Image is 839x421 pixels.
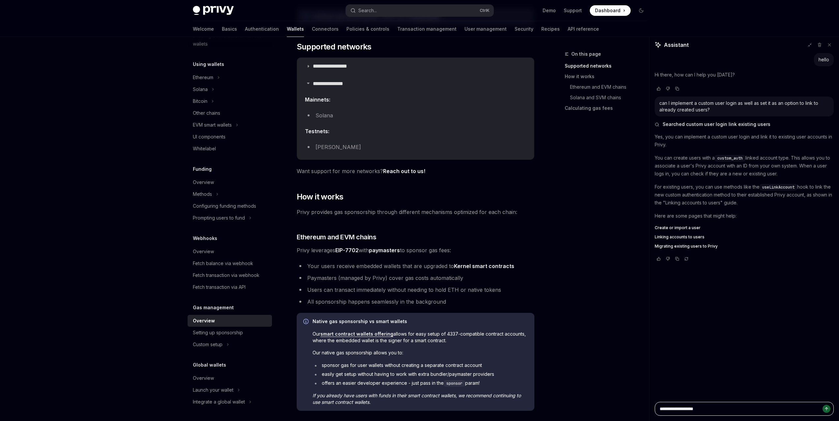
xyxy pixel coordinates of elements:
a: Setting up sponsorship [188,327,272,339]
a: Configuring funding methods [188,200,272,212]
strong: Native gas sponsorship vs smart wallets [313,318,407,324]
button: Copy chat response [673,256,681,262]
li: Your users receive embedded wallets that are upgraded to [297,261,534,271]
button: Toggle Solana section [188,83,272,95]
span: Our allows for easy setup of 4337-compatible contract accounts, where the embedded wallet is the ... [313,331,528,344]
span: Privy provides gas sponsorship through different mechanisms optimized for each chain: [297,207,534,217]
div: Setting up sponsorship [193,329,243,337]
p: For existing users, you can use methods like the hook to link the new custom authentication metho... [655,183,834,207]
div: Search... [358,7,377,15]
li: All sponsorship happens seamlessly in the background [297,297,534,306]
a: Solana and SVM chains [565,92,652,103]
a: Policies & controls [346,21,389,37]
button: Toggle Methods section [188,188,272,200]
div: Other chains [193,109,220,117]
div: Methods [193,190,212,198]
a: UI components [188,131,272,143]
a: Fetch transaction via webhook [188,269,272,281]
a: Overview [188,315,272,327]
div: Overview [193,374,214,382]
li: Solana [305,111,526,120]
div: hello [819,56,829,63]
h5: Using wallets [193,60,224,68]
a: Basics [222,21,237,37]
div: Launch your wallet [193,386,233,394]
div: Integrate a global wallet [193,398,245,406]
strong: Mainnets: [305,96,330,103]
a: Support [564,7,582,14]
a: Fetch transaction via API [188,281,272,293]
div: Ethereum [193,74,213,81]
a: Calculating gas fees [565,103,652,113]
a: Demo [543,7,556,14]
li: Paymasters (managed by Privy) cover gas costs automatically [297,273,534,283]
div: Fetch balance via webhook [193,259,253,267]
span: Assistant [664,41,689,49]
button: Toggle Integrate a global wallet section [188,396,272,408]
a: Wallets [287,21,304,37]
button: Toggle Bitcoin section [188,95,272,107]
strong: paymasters [369,247,400,254]
div: Fetch transaction via API [193,283,246,291]
button: Vote that response was good [655,256,663,262]
div: Fetch transaction via webhook [193,271,259,279]
a: Security [515,21,533,37]
button: Toggle Ethereum section [188,72,272,83]
a: Overview [188,246,272,257]
button: Toggle dark mode [636,5,646,16]
span: Migrating existing users to Privy [655,244,718,249]
li: [PERSON_NAME] [305,142,526,152]
a: Other chains [188,107,272,119]
span: How it works [297,192,344,202]
p: Yes, you can implement a custom user login and link it to existing user accounts in Privy. [655,133,834,149]
button: Open search [346,5,494,16]
a: Ethereum and EVM chains [565,82,652,92]
div: Configuring funding methods [193,202,256,210]
button: Vote that response was good [655,85,663,92]
a: Authentication [245,21,279,37]
span: Dashboard [595,7,620,14]
h5: Funding [193,165,212,173]
div: Overview [193,317,215,325]
button: Searched custom user login link existing users [655,121,834,128]
a: Connectors [312,21,339,37]
span: custom_auth [717,156,743,161]
a: Create or import a user [655,225,834,230]
h5: Gas management [193,304,234,312]
span: Want support for more networks? [297,166,534,176]
div: Bitcoin [193,97,207,105]
span: useLinkAccount [762,185,794,190]
div: UI components [193,133,225,141]
a: Transaction management [397,21,457,37]
div: Custom setup [193,341,223,348]
a: Overview [188,176,272,188]
a: User management [464,21,507,37]
h5: Global wallets [193,361,226,369]
a: Supported networks [565,61,652,71]
a: Fetch balance via webhook [188,257,272,269]
span: Searched custom user login link existing users [663,121,770,128]
span: Create or import a user [655,225,701,230]
span: Linking accounts to users [655,234,704,240]
a: How it works [565,71,652,82]
a: Linking accounts to users [655,234,834,240]
a: EIP-7702 [335,247,359,254]
li: easily get setup without having to work with extra bundler/paymaster providers [313,371,528,377]
code: sponsor [444,380,465,387]
div: Solana [193,85,208,93]
div: EVM smart wallets [193,121,232,129]
textarea: Ask a question... [655,402,834,416]
a: Welcome [193,21,214,37]
a: Overview [188,372,272,384]
div: Prompting users to fund [193,214,245,222]
a: API reference [568,21,599,37]
button: Copy chat response [673,85,681,92]
button: Toggle Custom setup section [188,339,272,350]
span: Our native gas sponsorship allows you to: [313,349,528,356]
li: offers an easier developer experience - just pass in the param! [313,380,528,387]
button: Toggle EVM smart wallets section [188,119,272,131]
button: Toggle Launch your wallet section [188,384,272,396]
span: Ctrl K [480,8,490,13]
svg: Info [303,319,310,325]
span: Privy leverages with to sponsor gas fees: [297,246,534,255]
